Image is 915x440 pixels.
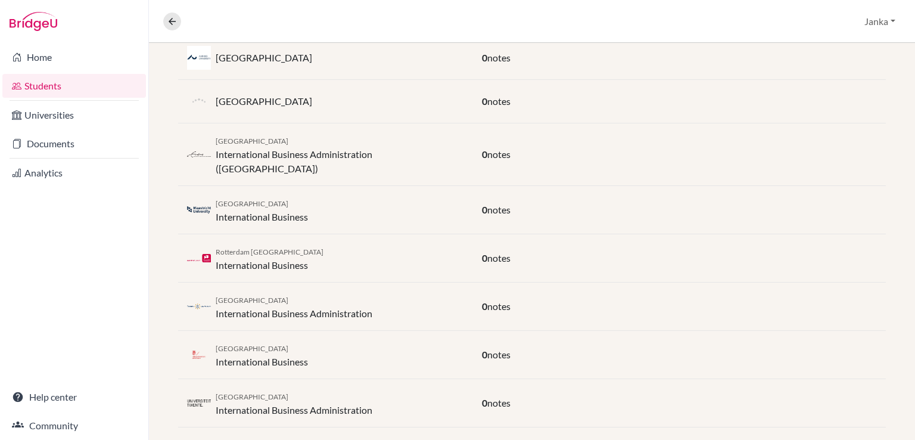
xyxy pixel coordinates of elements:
span: 0 [482,148,487,160]
p: [GEOGRAPHIC_DATA] [216,51,312,65]
span: 0 [482,52,487,63]
span: [GEOGRAPHIC_DATA] [216,296,288,305]
a: Documents [2,132,146,156]
img: nl_rug_5xr4mhnp.png [187,351,211,360]
img: Bridge-U [10,12,57,31]
img: nl_rot_8thm9_7r.png [187,254,211,263]
div: International Business [216,196,308,224]
span: notes [487,397,511,408]
span: notes [487,349,511,360]
a: Universities [2,103,146,127]
img: nl_til_4eq1jlri.png [187,302,211,311]
img: nl_twe_glqqiriu.png [187,399,211,408]
a: Analytics [2,161,146,185]
p: [GEOGRAPHIC_DATA] [216,94,312,109]
span: 0 [482,397,487,408]
button: Janka [859,10,901,33]
span: 0 [482,300,487,312]
div: International Business [216,244,323,272]
div: International Business [216,340,308,369]
span: notes [487,95,511,107]
span: 0 [482,252,487,264]
span: 0 [482,349,487,360]
span: notes [487,148,511,160]
span: 0 [482,204,487,215]
span: [GEOGRAPHIC_DATA] [216,137,288,145]
img: default-university-logo-42dd438d0b49c2174d4c41c49dcd67eec2da6d16b3a2f6d5de70cc347232e317.png [187,89,211,113]
span: Rotterdam [GEOGRAPHIC_DATA] [216,247,323,256]
img: nl_maa_omvxt46b.png [187,206,211,215]
span: notes [487,300,511,312]
div: International Business Administration [216,389,372,417]
span: notes [487,52,511,63]
span: [GEOGRAPHIC_DATA] [216,199,288,208]
div: International Business Administration ([GEOGRAPHIC_DATA]) [216,133,464,176]
a: Help center [2,385,146,409]
span: notes [487,252,511,264]
img: dk_au_tq0ze9vt.jpeg [187,46,211,70]
span: notes [487,204,511,215]
span: 0 [482,95,487,107]
a: Community [2,414,146,438]
span: [GEOGRAPHIC_DATA] [216,344,288,353]
img: nl_eur_4vlv7oka.png [187,150,211,159]
div: International Business Administration [216,292,372,321]
a: Home [2,45,146,69]
span: [GEOGRAPHIC_DATA] [216,392,288,401]
a: Students [2,74,146,98]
